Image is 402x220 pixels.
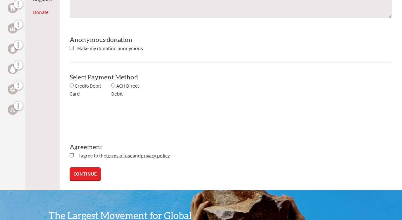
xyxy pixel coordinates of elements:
a: Engineering [8,84,18,94]
a: Water [8,64,18,74]
a: Legal Empowerment [8,104,18,115]
label: Anonymous donation [70,37,133,43]
a: terms of use [106,152,133,158]
a: Donate [33,9,49,15]
img: Business [10,26,15,31]
img: Public Health [10,45,15,52]
a: Public Health [8,43,18,54]
a: CONTINUE [70,167,101,180]
img: Engineering [10,87,15,92]
img: Dental [10,5,15,11]
span: Make my donation anonymous [77,45,143,51]
iframe: reCAPTCHA [70,105,166,130]
label: Agreement [70,143,392,151]
img: Water [10,65,15,72]
span: I agree to the and [78,152,170,158]
a: privacy policy [141,152,170,158]
a: Business [8,23,18,33]
li: Donate [33,8,52,16]
label: Select Payment Method [70,74,138,80]
a: Dental [8,3,18,13]
span: ACH Direct Debit [111,82,139,97]
img: Legal Empowerment [10,108,15,111]
span: Credit/Debit Card [70,82,101,97]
